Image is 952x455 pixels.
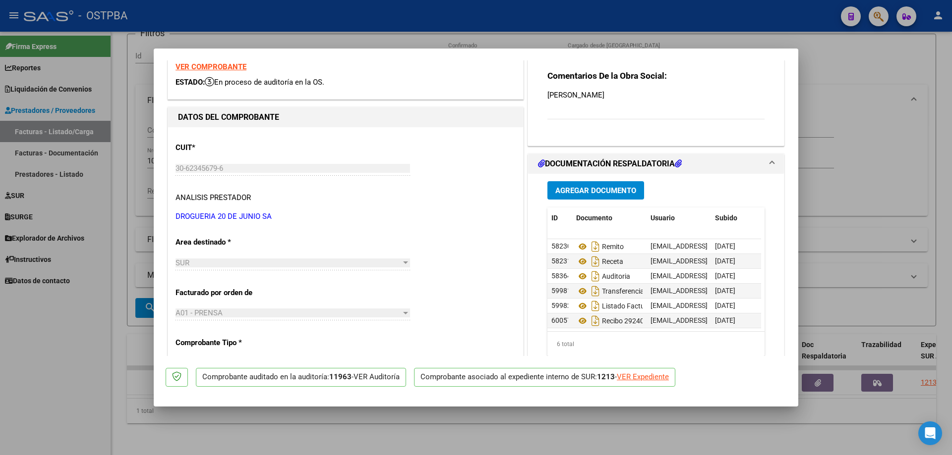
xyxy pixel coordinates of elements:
[547,90,765,101] p: [PERSON_NAME]
[617,371,669,383] div: VER Expediente
[551,257,571,265] span: 58231
[176,308,223,317] span: A01 - PRENSA
[176,211,516,222] p: DROGUERIA 20 DE JUNIO SA
[329,372,352,381] strong: 11963
[651,242,819,250] span: [EMAIL_ADDRESS][DOMAIN_NAME] - [PERSON_NAME]
[551,302,571,309] span: 59982
[551,242,571,250] span: 58230
[547,181,644,200] button: Agregar Documento
[576,257,623,265] span: Receta
[651,272,819,280] span: [EMAIL_ADDRESS][DOMAIN_NAME] - [PERSON_NAME]
[651,316,819,324] span: [EMAIL_ADDRESS][DOMAIN_NAME] - [PERSON_NAME]
[414,368,675,387] p: Comprobante asociado al expediente interno de SUR: -
[176,142,278,153] p: CUIT
[576,214,612,222] span: Documento
[715,316,735,324] span: [DATE]
[711,207,761,229] datatable-header-cell: Subido
[651,257,819,265] span: [EMAIL_ADDRESS][DOMAIN_NAME] - [PERSON_NAME]
[176,337,278,349] p: Comprobante Tipo *
[176,62,246,71] a: VER COMPROBANTE
[547,207,572,229] datatable-header-cell: ID
[715,214,737,222] span: Subido
[589,283,602,299] i: Descargar documento
[528,154,784,174] mat-expansion-panel-header: DOCUMENTACIÓN RESPALDATORIA
[589,313,602,329] i: Descargar documento
[576,287,644,295] span: Transferencia
[761,207,810,229] datatable-header-cell: Acción
[918,421,942,445] div: Open Intercom Messenger
[715,287,735,295] span: [DATE]
[597,372,615,381] strong: 1213
[715,272,735,280] span: [DATE]
[551,214,558,222] span: ID
[589,239,602,254] i: Descargar documento
[178,112,279,122] strong: DATOS DEL COMPROBANTE
[528,174,784,379] div: DOCUMENTACIÓN RESPALDATORIA
[551,272,571,280] span: 58364
[551,316,571,324] span: 60057
[528,54,784,146] div: COMENTARIOS
[589,253,602,269] i: Descargar documento
[651,302,819,309] span: [EMAIL_ADDRESS][DOMAIN_NAME] - [PERSON_NAME]
[547,332,765,356] div: 6 total
[715,302,735,309] span: [DATE]
[551,287,571,295] span: 59981
[576,272,630,280] span: Auditoria
[176,78,205,87] span: ESTADO:
[715,257,735,265] span: [DATE]
[205,78,324,87] span: En proceso de auditoría en la OS.
[576,243,624,251] span: Remito
[196,368,406,387] p: Comprobante auditado en la auditoría: -
[572,207,647,229] datatable-header-cell: Documento
[576,317,652,325] span: Recibo 2924072
[555,186,636,195] span: Agregar Documento
[176,192,251,203] div: ANALISIS PRESTADOR
[589,268,602,284] i: Descargar documento
[354,371,400,383] div: VER Auditoría
[715,242,735,250] span: [DATE]
[176,258,189,267] span: SUR
[647,207,711,229] datatable-header-cell: Usuario
[651,287,819,295] span: [EMAIL_ADDRESS][DOMAIN_NAME] - [PERSON_NAME]
[176,237,278,248] p: Area destinado *
[538,158,682,170] h1: DOCUMENTACIÓN RESPALDATORIA
[547,71,667,81] strong: Comentarios De la Obra Social:
[176,287,278,299] p: Facturado por orden de
[651,214,675,222] span: Usuario
[589,298,602,314] i: Descargar documento
[576,302,651,310] span: Listado Factura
